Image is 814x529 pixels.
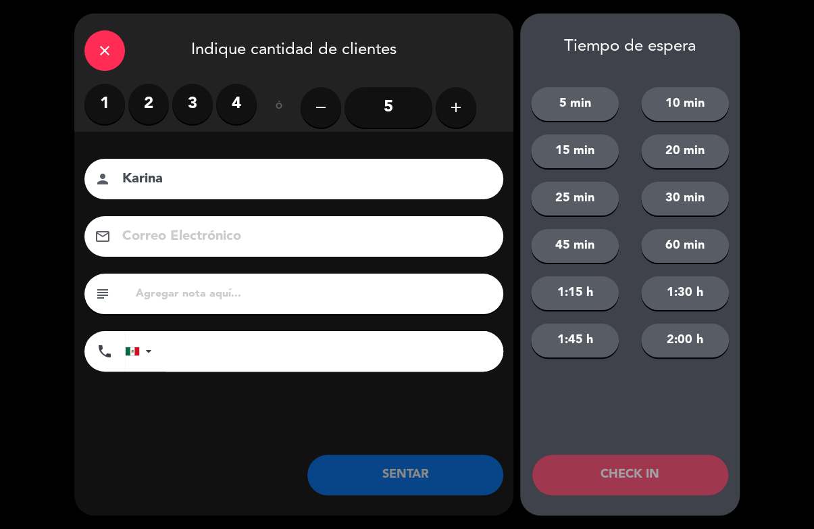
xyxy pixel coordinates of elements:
button: CHECK IN [532,455,728,495]
button: 1:15 h [531,276,619,310]
button: remove [301,87,341,128]
button: 10 min [641,87,729,121]
input: Agregar nota aquí... [134,284,493,303]
i: remove [313,99,329,116]
button: 60 min [641,229,729,263]
button: 25 min [531,182,619,216]
label: 1 [84,84,125,124]
div: Tiempo de espera [520,37,740,57]
button: 20 min [641,134,729,168]
i: close [97,43,113,59]
button: 1:45 h [531,324,619,357]
button: 1:30 h [641,276,729,310]
button: add [436,87,476,128]
i: person [95,171,111,187]
input: Correo Electrónico [121,225,486,249]
i: subject [95,286,111,302]
div: ó [257,84,301,131]
label: 2 [128,84,169,124]
i: phone [97,343,113,359]
button: 5 min [531,87,619,121]
button: SENTAR [307,455,503,495]
label: 4 [216,84,257,124]
button: 30 min [641,182,729,216]
label: 3 [172,84,213,124]
i: add [448,99,464,116]
div: Mexico (México): +52 [126,332,157,371]
div: Indique cantidad de clientes [74,14,513,84]
button: 2:00 h [641,324,729,357]
i: email [95,228,111,245]
input: Nombre del cliente [121,168,486,191]
button: 45 min [531,229,619,263]
button: 15 min [531,134,619,168]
